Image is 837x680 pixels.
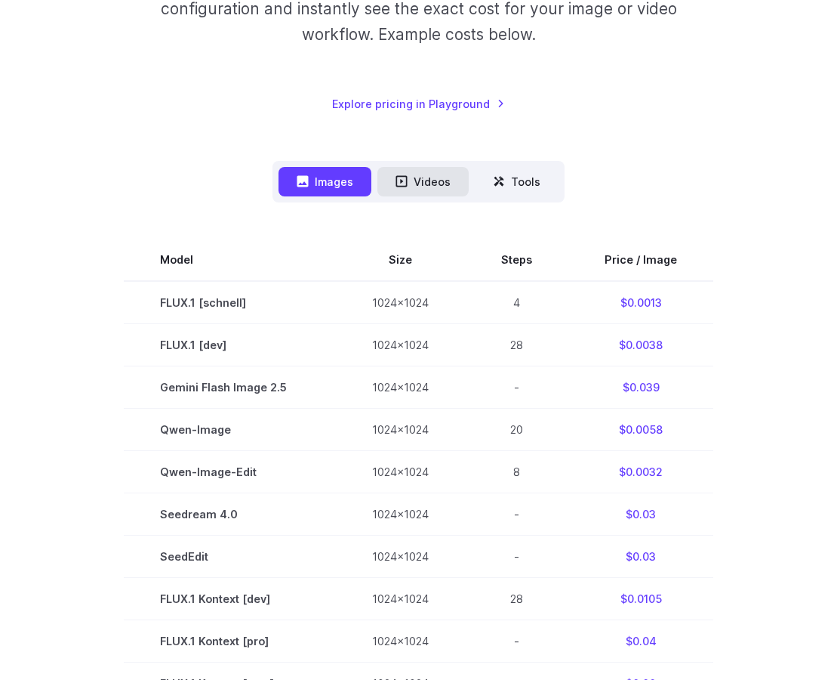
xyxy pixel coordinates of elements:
[465,578,568,620] td: 28
[465,451,568,493] td: 8
[568,281,713,324] td: $0.0013
[124,324,336,366] td: FLUX.1 [dev]
[568,366,713,409] td: $0.039
[336,366,465,409] td: 1024x1024
[568,536,713,578] td: $0.03
[465,409,568,451] td: 20
[475,167,559,196] button: Tools
[124,409,336,451] td: Qwen-Image
[568,493,713,536] td: $0.03
[336,324,465,366] td: 1024x1024
[568,451,713,493] td: $0.0032
[124,620,336,663] td: FLUX.1 Kontext [pro]
[160,379,300,396] span: Gemini Flash Image 2.5
[336,239,465,281] th: Size
[336,493,465,536] td: 1024x1024
[278,167,371,196] button: Images
[568,620,713,663] td: $0.04
[336,536,465,578] td: 1024x1024
[336,620,465,663] td: 1024x1024
[465,366,568,409] td: -
[465,324,568,366] td: 28
[377,167,469,196] button: Videos
[568,578,713,620] td: $0.0105
[336,409,465,451] td: 1024x1024
[568,239,713,281] th: Price / Image
[465,281,568,324] td: 4
[124,536,336,578] td: SeedEdit
[124,451,336,493] td: Qwen-Image-Edit
[124,281,336,324] td: FLUX.1 [schnell]
[465,493,568,536] td: -
[465,620,568,663] td: -
[124,578,336,620] td: FLUX.1 Kontext [dev]
[336,281,465,324] td: 1024x1024
[332,95,505,113] a: Explore pricing in Playground
[124,239,336,281] th: Model
[336,578,465,620] td: 1024x1024
[465,536,568,578] td: -
[568,409,713,451] td: $0.0058
[465,239,568,281] th: Steps
[336,451,465,493] td: 1024x1024
[568,324,713,366] td: $0.0038
[124,493,336,536] td: Seedream 4.0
